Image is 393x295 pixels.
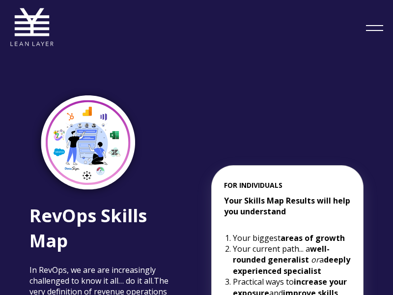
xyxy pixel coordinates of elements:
[281,233,345,243] strong: areas of growth
[10,5,54,49] img: Lean Layer Logo
[311,254,319,265] em: or
[233,233,351,243] li: Your biggest
[233,243,330,265] strong: well-rounded generalist
[29,86,144,201] img: Skills
[224,181,351,189] span: FOR INDIVIDUALS
[233,254,350,276] strong: deeply experienced specialist
[224,195,350,217] strong: Your Skills Map Results will help you understand
[29,204,147,252] span: RevOps Skills Map
[233,243,351,276] li: Your current path... a a
[29,265,156,286] span: In RevOps, we are are increasingly challenged to know it all… do it all.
